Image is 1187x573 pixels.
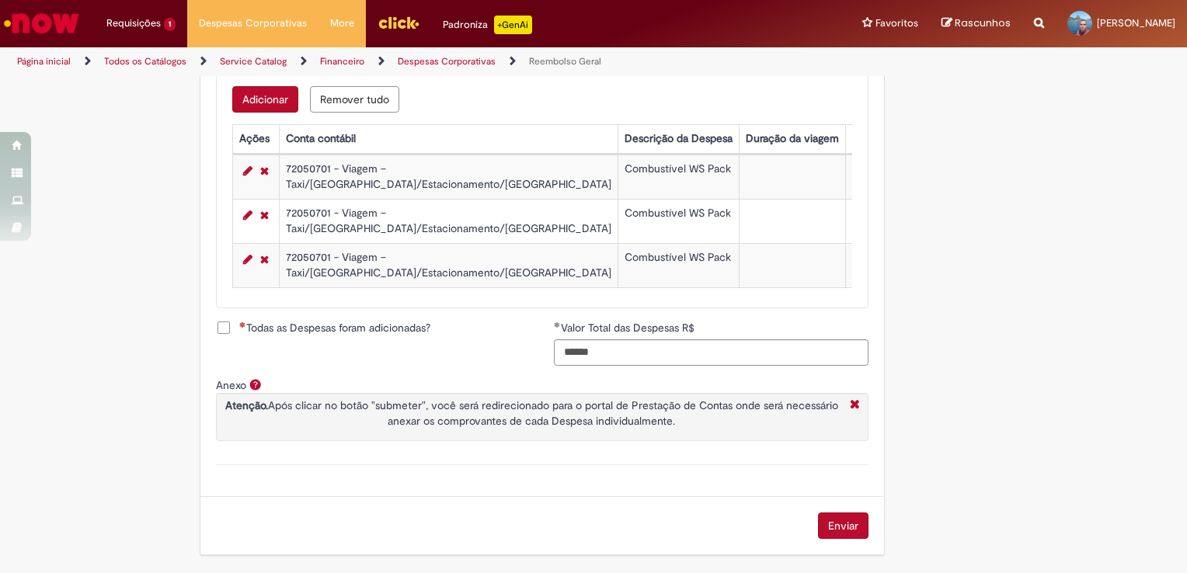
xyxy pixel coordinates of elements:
i: Fechar More information Por anexo [846,398,864,414]
a: Editar Linha 3 [239,250,256,269]
span: Valor Total das Despesas R$ [561,321,698,335]
a: Remover linha 3 [256,250,273,269]
td: Combustível WS Pack [618,155,739,199]
a: Rascunhos [942,16,1011,31]
span: Todas as Despesas foram adicionadas? [239,320,430,335]
span: Rascunhos [955,16,1011,30]
td: 72050701 - Viagem – Taxi/[GEOGRAPHIC_DATA]/Estacionamento/[GEOGRAPHIC_DATA] [279,155,618,199]
a: Service Catalog [220,55,287,68]
a: Todos os Catálogos [104,55,186,68]
span: Obrigatório Preenchido [554,321,561,328]
span: 1 [164,18,176,31]
td: 72050701 - Viagem – Taxi/[GEOGRAPHIC_DATA]/Estacionamento/[GEOGRAPHIC_DATA] [279,199,618,243]
a: Despesas Corporativas [398,55,496,68]
span: Despesas Corporativas [199,16,307,31]
strong: Atenção. [225,398,268,412]
td: Combustível WS Pack [618,243,739,287]
img: click_logo_yellow_360x200.png [378,11,419,34]
span: [PERSON_NAME] [1097,16,1175,30]
th: Quilometragem [845,124,933,153]
a: Reembolso Geral [529,55,601,68]
a: Editar Linha 1 [239,161,256,180]
th: Conta contábil [279,124,618,153]
span: Requisições [106,16,161,31]
span: Necessários [239,321,246,328]
a: Financeiro [320,55,364,68]
a: Remover linha 1 [256,161,273,180]
a: Remover linha 2 [256,206,273,224]
span: More [330,16,354,31]
div: Padroniza [443,16,532,34]
p: +GenAi [494,16,532,34]
td: Combustível WS Pack [618,199,739,243]
span: Ajuda para Anexo [246,378,265,391]
th: Duração da viagem [739,124,845,153]
th: Descrição da Despesa [618,124,739,153]
th: Ações [232,124,279,153]
label: Anexo [216,378,246,392]
td: 72050701 - Viagem – Taxi/[GEOGRAPHIC_DATA]/Estacionamento/[GEOGRAPHIC_DATA] [279,243,618,287]
span: Favoritos [875,16,918,31]
a: Página inicial [17,55,71,68]
button: Remove all rows for Despesas de Reembolso Geral [310,86,399,113]
img: ServiceNow [2,8,82,39]
ul: Trilhas de página [12,47,780,76]
p: Após clicar no botão "submeter", você será redirecionado para o portal de Prestação de Contas ond... [221,398,842,429]
button: Add a row for Despesas de Reembolso Geral [232,86,298,113]
a: Editar Linha 2 [239,206,256,224]
button: Enviar [818,512,868,539]
input: Valor Total das Despesas R$ [554,339,868,366]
